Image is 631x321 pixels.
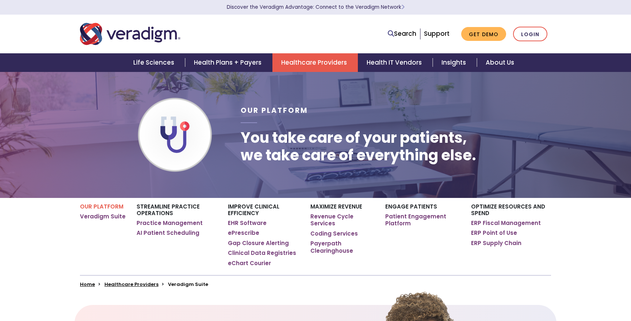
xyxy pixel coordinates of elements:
[272,53,358,72] a: Healthcare Providers
[241,106,308,115] span: Our Platform
[471,229,517,237] a: ERP Point of Use
[433,53,477,72] a: Insights
[513,27,547,42] a: Login
[310,230,358,237] a: Coding Services
[80,213,126,220] a: Veradigm Suite
[185,53,272,72] a: Health Plans + Payers
[471,219,541,227] a: ERP Fiscal Management
[385,213,460,227] a: Patient Engagement Platform
[461,27,506,41] a: Get Demo
[310,213,374,227] a: Revenue Cycle Services
[228,249,296,257] a: Clinical Data Registries
[388,29,416,39] a: Search
[228,260,271,267] a: eChart Courier
[241,129,476,164] h1: You take care of your patients, we take care of everything else.
[401,4,405,11] span: Learn More
[80,281,95,288] a: Home
[125,53,185,72] a: Life Sciences
[471,240,521,247] a: ERP Supply Chain
[228,240,289,247] a: Gap Closure Alerting
[424,29,450,38] a: Support
[358,53,433,72] a: Health IT Vendors
[477,53,523,72] a: About Us
[80,22,180,46] img: Veradigm logo
[104,281,158,288] a: Healthcare Providers
[137,219,203,227] a: Practice Management
[310,240,374,254] a: Payerpath Clearinghouse
[137,229,199,237] a: AI Patient Scheduling
[227,4,405,11] a: Discover the Veradigm Advantage: Connect to the Veradigm NetworkLearn More
[228,219,267,227] a: EHR Software
[228,229,259,237] a: ePrescribe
